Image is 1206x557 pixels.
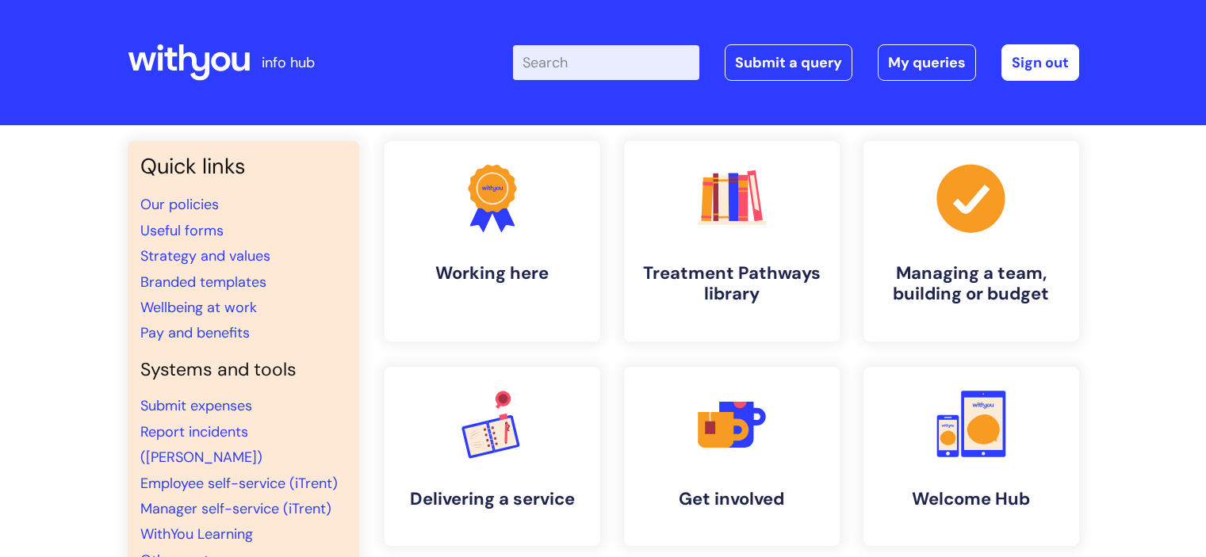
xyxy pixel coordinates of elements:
[385,141,600,341] a: Working here
[140,474,338,493] a: Employee self-service (iTrent)
[140,154,346,179] h3: Quick links
[140,525,253,544] a: WithYou Learning
[624,367,840,546] a: Get involved
[876,489,1066,509] h4: Welcome Hub
[397,489,588,509] h4: Delivering a service
[140,422,262,467] a: Report incidents ([PERSON_NAME])
[140,273,266,292] a: Branded templates
[397,263,588,284] h4: Working here
[863,141,1079,341] a: Managing a team, building or budget
[624,141,840,341] a: Treatment Pathways library
[385,367,600,546] a: Delivering a service
[637,263,827,305] h4: Treatment Pathways library
[140,246,270,265] a: Strategy and values
[878,44,976,81] a: My queries
[140,323,250,342] a: Pay and benefits
[140,298,257,317] a: Wellbeing at work
[863,367,1079,546] a: Welcome Hub
[725,44,852,81] a: Submit a query
[876,263,1066,305] h4: Managing a team, building or budget
[140,396,252,415] a: Submit expenses
[513,44,1079,81] div: | -
[140,195,219,214] a: Our policies
[140,499,331,518] a: Manager self-service (iTrent)
[262,50,315,75] p: info hub
[513,45,699,80] input: Search
[140,359,346,381] h4: Systems and tools
[140,221,224,240] a: Useful forms
[1001,44,1079,81] a: Sign out
[637,489,827,509] h4: Get involved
